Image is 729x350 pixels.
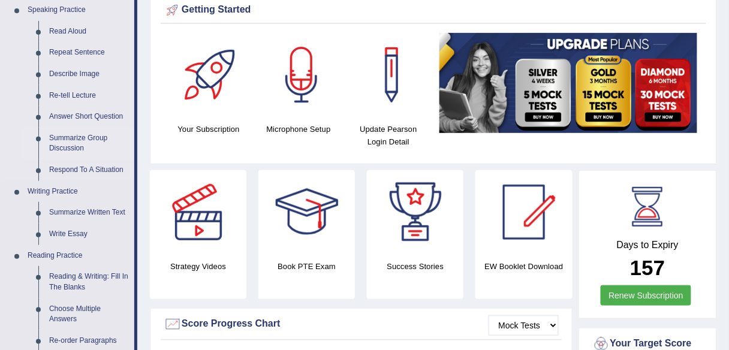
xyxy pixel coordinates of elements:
a: Choose Multiple Answers [44,298,134,330]
a: Reading & Writing: Fill In The Blanks [44,266,134,298]
h4: Days to Expiry [592,240,704,251]
h4: EW Booklet Download [475,260,572,273]
a: Describe Image [44,64,134,85]
h4: Strategy Videos [150,260,246,273]
a: Write Essay [44,224,134,245]
div: Getting Started [164,1,703,19]
a: Repeat Sentence [44,42,134,64]
div: Score Progress Chart [164,315,559,333]
img: small5.jpg [439,33,697,132]
a: Re-tell Lecture [44,85,134,107]
b: 157 [630,256,665,279]
a: Respond To A Situation [44,159,134,181]
a: Answer Short Question [44,106,134,128]
a: Renew Subscription [601,285,691,306]
a: Summarize Group Discussion [44,128,134,159]
h4: Update Pearson Login Detail [350,123,427,148]
a: Reading Practice [22,245,134,267]
h4: Your Subscription [170,123,248,135]
h4: Book PTE Exam [258,260,355,273]
h4: Microphone Setup [260,123,338,135]
a: Summarize Written Text [44,202,134,224]
a: Writing Practice [22,181,134,203]
h4: Success Stories [367,260,463,273]
a: Read Aloud [44,21,134,43]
